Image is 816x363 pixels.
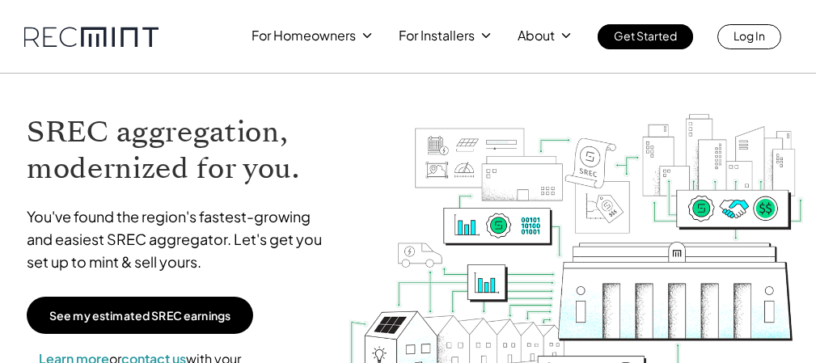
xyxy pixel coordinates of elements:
[49,308,230,323] p: See my estimated SREC earnings
[598,24,693,49] a: Get Started
[27,205,332,273] p: You've found the region's fastest-growing and easiest SREC aggregator. Let's get you set up to mi...
[27,297,253,334] a: See my estimated SREC earnings
[252,24,356,47] p: For Homeowners
[734,24,765,47] p: Log In
[518,24,555,47] p: About
[717,24,781,49] a: Log In
[614,24,677,47] p: Get Started
[399,24,475,47] p: For Installers
[27,114,332,187] h1: SREC aggregation, modernized for you.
